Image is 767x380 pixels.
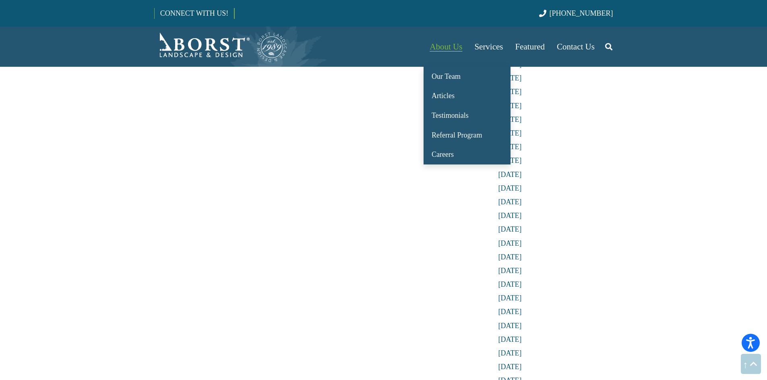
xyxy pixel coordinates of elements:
[424,125,511,145] a: Referral Program
[509,27,551,67] a: Featured
[539,9,613,17] a: [PHONE_NUMBER]
[550,9,613,17] span: [PHONE_NUMBER]
[432,72,461,80] span: Our Team
[468,27,509,67] a: Services
[515,42,545,51] span: Featured
[432,111,469,119] span: Testimonials
[498,239,522,247] a: [DATE]
[498,294,522,302] a: [DATE]
[498,335,522,343] a: [DATE]
[424,106,511,125] a: Testimonials
[498,363,522,371] a: [DATE]
[498,349,522,357] a: [DATE]
[155,4,234,23] a: CONNECT WITH US!
[498,280,522,288] a: [DATE]
[498,184,522,192] a: [DATE]
[498,322,522,330] a: [DATE]
[498,225,522,233] a: [DATE]
[557,42,595,51] span: Contact Us
[498,308,522,316] a: [DATE]
[424,86,511,106] a: Articles
[432,150,454,158] span: Careers
[474,42,503,51] span: Services
[432,92,455,100] span: Articles
[498,170,522,179] a: [DATE]
[741,354,761,374] a: Back to top
[498,267,522,275] a: [DATE]
[498,253,522,261] a: [DATE]
[601,37,617,57] a: Search
[498,212,522,220] a: [DATE]
[154,31,288,63] a: Borst-Logo
[430,42,462,51] span: About Us
[498,198,522,206] a: [DATE]
[432,131,482,139] span: Referral Program
[424,145,511,164] a: Careers
[424,67,511,86] a: Our Team
[551,27,601,67] a: Contact Us
[424,27,468,67] a: About Us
